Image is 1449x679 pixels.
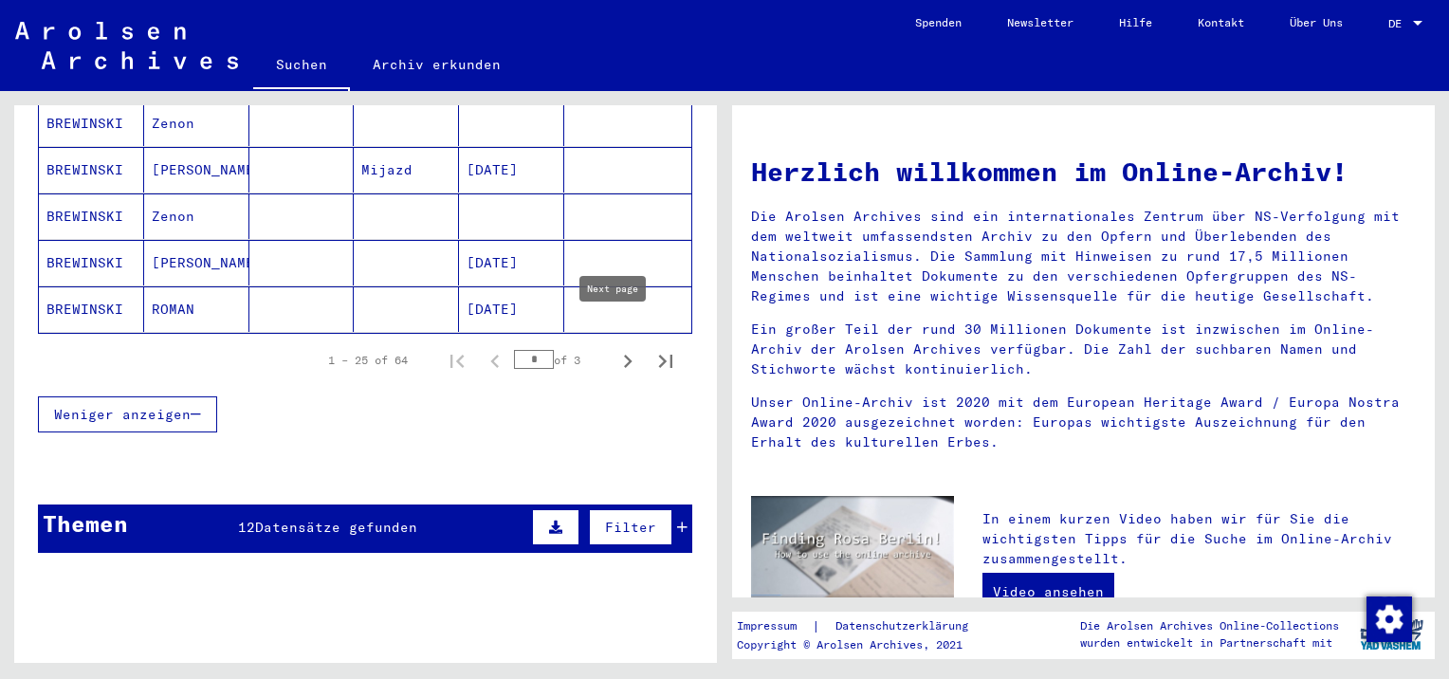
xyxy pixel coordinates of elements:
[38,396,217,432] button: Weniger anzeigen
[15,22,238,69] img: Arolsen_neg.svg
[54,406,191,423] span: Weniger anzeigen
[820,616,991,636] a: Datenschutzerklärung
[144,240,249,285] mat-cell: [PERSON_NAME]
[751,496,954,606] img: video.jpg
[1080,617,1339,634] p: Die Arolsen Archives Online-Collections
[737,616,991,636] div: |
[39,101,144,146] mat-cell: BREWINSKI
[144,147,249,193] mat-cell: [PERSON_NAME]
[459,147,564,193] mat-cell: [DATE]
[350,42,523,87] a: Archiv erkunden
[1366,596,1411,641] div: Zustimmung ändern
[605,519,656,536] span: Filter
[1366,596,1412,642] img: Zustimmung ändern
[328,352,408,369] div: 1 – 25 of 64
[459,286,564,332] mat-cell: [DATE]
[459,240,564,285] mat-cell: [DATE]
[751,393,1416,452] p: Unser Online-Archiv ist 2020 mit dem European Heritage Award / Europa Nostra Award 2020 ausgezeic...
[982,573,1114,611] a: Video ansehen
[39,286,144,332] mat-cell: BREWINSKI
[354,147,459,193] mat-cell: Mijazd
[43,506,128,541] div: Themen
[39,147,144,193] mat-cell: BREWINSKI
[737,636,991,653] p: Copyright © Arolsen Archives, 2021
[589,509,672,545] button: Filter
[751,207,1416,306] p: Die Arolsen Archives sind ein internationales Zentrum über NS-Verfolgung mit dem weltweit umfasse...
[514,351,609,369] div: of 3
[144,101,249,146] mat-cell: Zenon
[1356,611,1427,658] img: yv_logo.png
[737,616,812,636] a: Impressum
[144,193,249,239] mat-cell: Zenon
[647,341,685,379] button: Last page
[39,240,144,285] mat-cell: BREWINSKI
[1388,17,1409,30] span: DE
[751,152,1416,192] h1: Herzlich willkommen im Online-Archiv!
[751,320,1416,379] p: Ein großer Teil der rund 30 Millionen Dokumente ist inzwischen im Online-Archiv der Arolsen Archi...
[609,341,647,379] button: Next page
[253,42,350,91] a: Suchen
[39,193,144,239] mat-cell: BREWINSKI
[144,286,249,332] mat-cell: ROMAN
[1080,634,1339,651] p: wurden entwickelt in Partnerschaft mit
[438,341,476,379] button: First page
[476,341,514,379] button: Previous page
[982,509,1416,569] p: In einem kurzen Video haben wir für Sie die wichtigsten Tipps für die Suche im Online-Archiv zusa...
[238,519,255,536] span: 12
[255,519,417,536] span: Datensätze gefunden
